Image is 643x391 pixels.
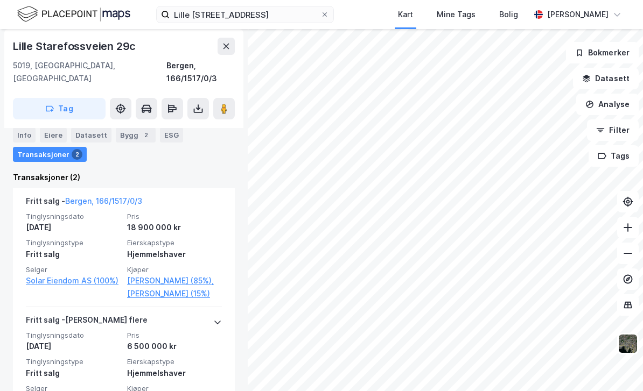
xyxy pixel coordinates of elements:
[13,127,36,143] div: Info
[547,8,609,21] div: [PERSON_NAME]
[160,127,183,143] div: ESG
[26,357,121,366] span: Tinglysningstype
[589,339,643,391] div: Kontrollprogram for chat
[13,38,138,55] div: Lille Starefossveien 29c
[499,8,518,21] div: Bolig
[141,130,151,140] div: 2
[573,68,639,89] button: Datasett
[26,221,121,234] div: [DATE]
[13,147,87,162] div: Transaksjoner
[589,339,643,391] iframe: Chat Widget
[40,127,67,143] div: Eiere
[13,98,106,119] button: Tag
[127,367,222,380] div: Hjemmelshaver
[116,127,156,143] div: Bygg
[127,287,222,300] a: [PERSON_NAME] (15%)
[587,119,639,141] button: Filter
[127,357,222,366] span: Eierskapstype
[127,340,222,353] div: 6 500 000 kr
[589,145,639,167] button: Tags
[26,265,121,274] span: Selger
[127,331,222,340] span: Pris
[13,59,166,85] div: 5019, [GEOGRAPHIC_DATA], [GEOGRAPHIC_DATA]
[26,195,142,212] div: Fritt salg -
[170,6,320,23] input: Søk på adresse, matrikkel, gårdeiere, leietakere eller personer
[127,221,222,234] div: 18 900 000 kr
[566,42,639,63] button: Bokmerker
[26,314,148,331] div: Fritt salg - [PERSON_NAME] flere
[127,212,222,221] span: Pris
[71,127,111,143] div: Datasett
[576,94,639,115] button: Analyse
[26,367,121,380] div: Fritt salg
[127,238,222,247] span: Eierskapstype
[127,274,222,287] a: [PERSON_NAME] (85%),
[437,8,476,21] div: Mine Tags
[13,171,235,184] div: Transaksjoner (2)
[72,149,82,160] div: 2
[65,196,142,205] a: Bergen, 166/1517/0/3
[26,274,121,287] a: Solar Eiendom AS (100%)
[26,212,121,221] span: Tinglysningsdato
[398,8,413,21] div: Kart
[166,59,235,85] div: Bergen, 166/1517/0/3
[26,331,121,340] span: Tinglysningsdato
[26,248,121,261] div: Fritt salg
[618,333,638,354] img: 9k=
[26,238,121,247] span: Tinglysningstype
[17,5,130,24] img: logo.f888ab2527a4732fd821a326f86c7f29.svg
[26,340,121,353] div: [DATE]
[127,265,222,274] span: Kjøper
[127,248,222,261] div: Hjemmelshaver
